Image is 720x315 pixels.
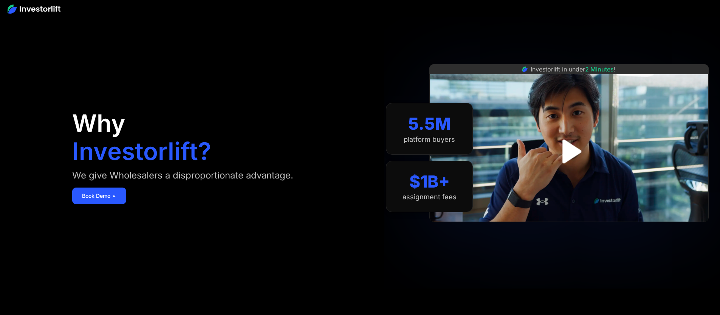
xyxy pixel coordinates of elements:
[72,139,211,163] h1: Investorlift?
[404,135,455,144] div: platform buyers
[72,111,125,135] h1: Why
[585,65,614,73] span: 2 Minutes
[409,172,450,192] div: $1B+
[403,193,457,201] div: assignment fees
[513,226,626,235] iframe: Customer reviews powered by Trustpilot
[531,65,616,74] div: Investorlift in under !
[552,135,586,168] a: open lightbox
[72,169,293,182] div: We give Wholesalers a disproportionate advantage.
[72,188,126,204] a: Book Demo ➢
[408,114,451,134] div: 5.5M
